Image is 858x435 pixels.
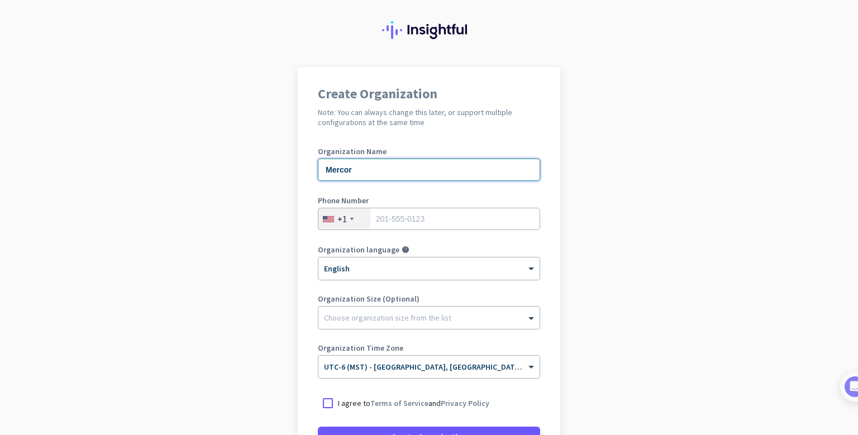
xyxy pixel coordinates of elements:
a: Privacy Policy [441,398,489,408]
label: Organization Name [318,147,540,155]
h2: Note: You can always change this later, or support multiple configurations at the same time [318,107,540,127]
label: Organization language [318,246,399,254]
div: +1 [337,213,347,224]
label: Phone Number [318,197,540,204]
p: I agree to and [338,398,489,409]
h1: Create Organization [318,87,540,101]
a: Terms of Service [370,398,428,408]
label: Organization Time Zone [318,344,540,352]
input: What is the name of your organization? [318,159,540,181]
i: help [402,246,409,254]
label: Organization Size (Optional) [318,295,540,303]
input: 201-555-0123 [318,208,540,230]
img: Insightful [382,21,476,39]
